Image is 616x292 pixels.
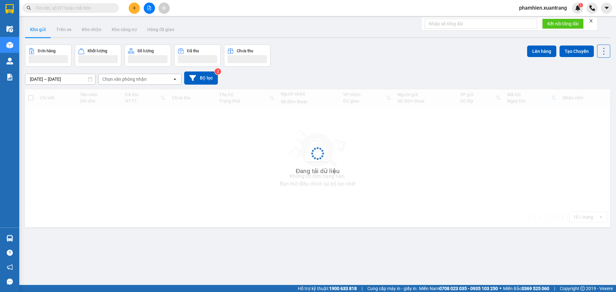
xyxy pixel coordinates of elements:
span: phamhien.xuantrang [514,4,572,12]
button: Tạo Chuyến [560,46,594,57]
span: Miền Bắc [503,285,549,292]
button: Trên xe [51,22,77,37]
span: notification [7,264,13,270]
input: Tìm tên, số ĐT hoặc mã đơn [35,4,111,12]
button: aim [158,3,170,14]
span: plus [132,6,137,10]
img: icon-new-feature [575,5,581,11]
span: question-circle [7,250,13,256]
span: message [7,279,13,285]
div: Chưa thu [237,49,253,53]
div: Khối lượng [88,49,107,53]
span: | [362,285,363,292]
sup: 2 [215,68,221,75]
strong: 1900 633 818 [329,286,357,291]
div: Chọn văn phòng nhận [102,76,147,82]
button: Chưa thu [224,45,270,67]
button: caret-down [601,3,612,14]
div: Số lượng [137,49,154,53]
button: Đơn hàng [25,45,72,67]
button: file-add [144,3,155,14]
img: logo-vxr [5,4,14,14]
span: Kết nối tổng đài [547,20,578,27]
span: Miền Nam [419,285,498,292]
svg: open [172,77,177,82]
sup: 1 [578,3,583,7]
div: Đã thu [187,49,199,53]
button: Hàng đã giao [142,22,179,37]
span: ⚪️ [500,287,501,290]
img: warehouse-icon [6,26,13,32]
button: Khối lượng [75,45,121,67]
span: aim [162,6,166,10]
span: Cung cấp máy in - giấy in: [367,285,417,292]
strong: 0369 525 060 [522,286,549,291]
span: search [27,6,31,10]
button: Đã thu [174,45,221,67]
img: warehouse-icon [6,235,13,242]
span: file-add [147,6,151,10]
span: Hỗ trợ kỹ thuật: [298,285,357,292]
button: Kho nhận [77,22,107,37]
button: Bộ lọc [184,71,218,85]
span: copyright [580,286,585,291]
img: phone-icon [589,5,595,11]
button: Số lượng [124,45,171,67]
div: Đang tải dữ liệu [296,166,340,176]
button: Kho công nợ [107,22,142,37]
img: warehouse-icon [6,42,13,48]
span: | [554,285,555,292]
img: warehouse-icon [6,58,13,64]
span: close [589,19,593,23]
div: Đơn hàng [38,49,56,53]
input: Select a date range. [25,74,95,84]
button: Kết nối tổng đài [542,19,584,29]
button: Lên hàng [527,46,556,57]
button: Kho gửi [25,22,51,37]
input: Nhập số tổng đài [425,19,537,29]
strong: 0708 023 035 - 0935 103 250 [439,286,498,291]
button: plus [129,3,140,14]
span: caret-down [604,5,610,11]
span: 1 [579,3,582,7]
img: solution-icon [6,74,13,80]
